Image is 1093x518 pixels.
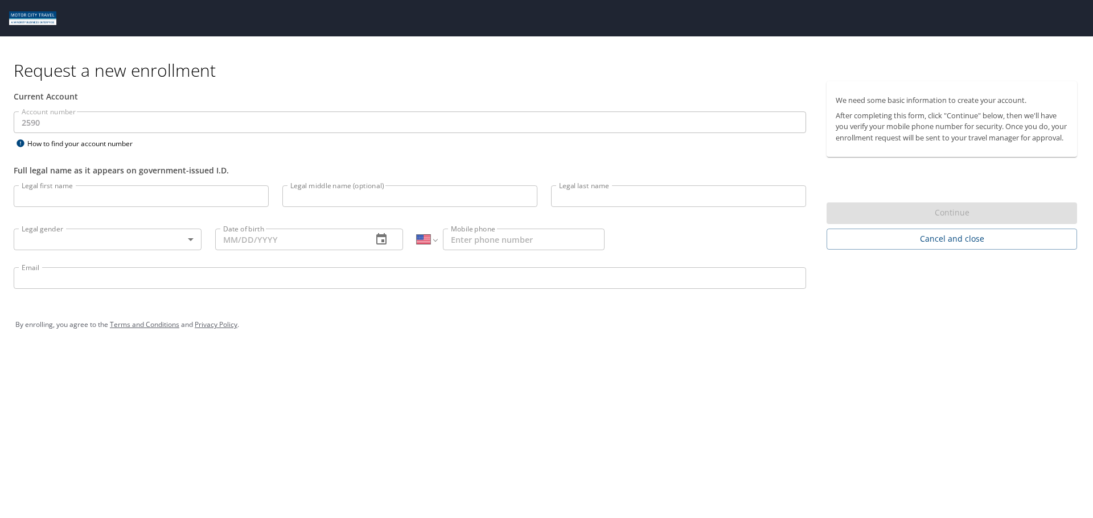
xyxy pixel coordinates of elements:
a: Terms and Conditions [110,320,179,329]
a: Privacy Policy [195,320,237,329]
div: By enrolling, you agree to the and . [15,310,1078,339]
div: ​ [14,229,202,250]
button: Cancel and close [827,229,1077,250]
h1: Request a new enrollment [14,59,1086,81]
input: Enter phone number [443,229,605,250]
div: Current Account [14,90,806,102]
p: We need some basic information to create your account. [836,95,1068,106]
span: Cancel and close [836,232,1068,246]
p: After completing this form, click "Continue" below, then we'll have you verify your mobile phone ... [836,110,1068,143]
div: Full legal name as it appears on government-issued I.D. [14,164,806,176]
div: How to find your account number [14,136,156,151]
img: Motor City logo [9,11,56,25]
input: MM/DD/YYYY [215,229,363,250]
